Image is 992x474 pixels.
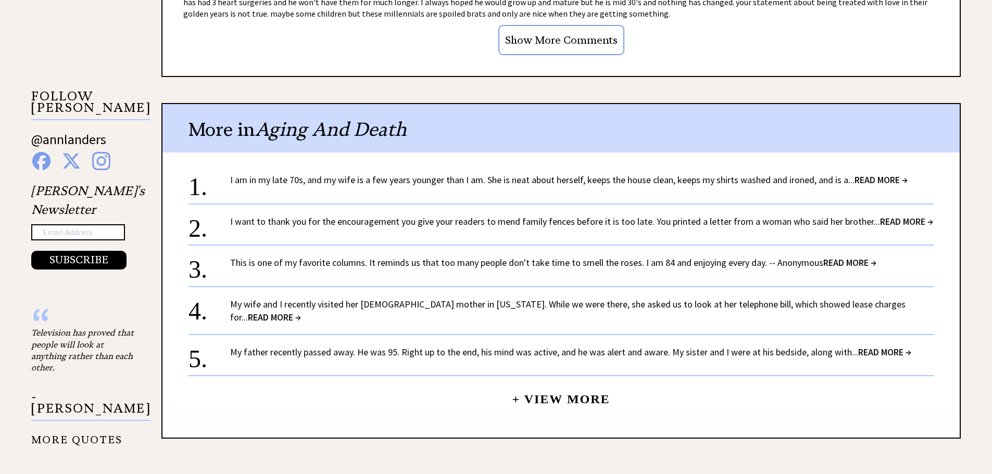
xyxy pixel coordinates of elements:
span: READ MORE → [823,257,876,268]
a: This is one of my favorite columns. It reminds us that too many people don't take time to smell t... [230,257,876,268]
span: Aging And Death [255,118,407,141]
span: READ MORE → [880,215,933,227]
span: READ MORE → [855,174,908,186]
img: x%20blue.png [62,152,81,170]
div: More in [162,104,960,152]
div: [PERSON_NAME]'s Newsletter [31,182,145,270]
input: Show More Comments [498,25,624,55]
span: READ MORE → [248,311,301,323]
div: 4. [189,298,230,317]
a: MORE QUOTES [31,426,122,446]
p: FOLLOW [PERSON_NAME] [31,91,150,120]
div: 5. [189,345,230,365]
a: My father recently passed away. He was 95. Right up to the end, his mind was active, and he was a... [230,346,911,358]
p: - [PERSON_NAME] [31,391,150,421]
button: SUBSCRIBE [31,251,127,270]
a: I want to thank you for the encouragement you give your readers to mend family fences before it i... [230,215,933,227]
img: facebook%20blue.png [32,152,51,170]
a: My wife and I recently visited her [DEMOGRAPHIC_DATA] mother in [US_STATE]. While we were there, ... [230,298,906,323]
input: Email Address [31,224,125,241]
a: @annlanders [31,131,106,158]
a: + View More [512,383,610,406]
span: READ MORE → [858,346,911,358]
a: I am in my late 70s, and my wife is a few years younger than I am. She is neat about herself, kee... [230,174,908,186]
div: Television has proved that people will look at anything rather than each other. [31,327,135,374]
div: “ [31,316,135,327]
div: 1. [189,173,230,193]
img: instagram%20blue.png [92,152,110,170]
div: 2. [189,215,230,234]
div: 3. [189,256,230,275]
